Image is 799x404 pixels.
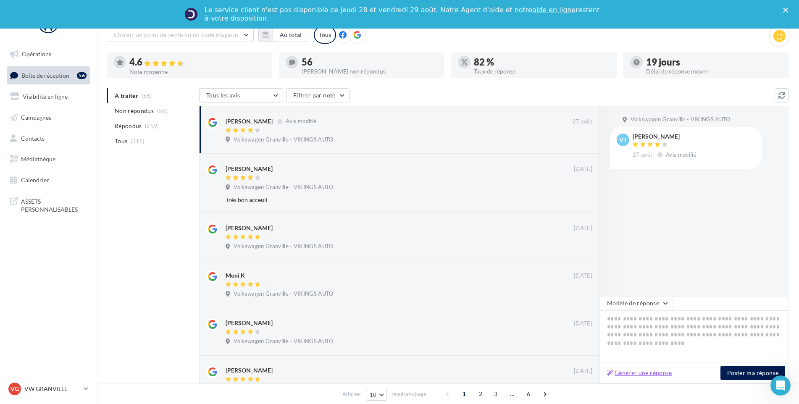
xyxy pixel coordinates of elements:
a: Visibilité en ligne [5,88,92,105]
iframe: Intercom live chat [770,375,791,396]
button: Poster ma réponse [720,366,785,380]
button: Au total [258,28,309,42]
p: VW GRANVILLE [24,385,80,393]
button: Générer une réponse [604,368,675,378]
a: Contacts [5,130,92,147]
a: ASSETS PERSONNALISABLES [5,192,92,217]
div: 56 [302,58,438,67]
div: [PERSON_NAME] [633,134,698,139]
span: Tous les avis [206,92,240,99]
div: Taux de réponse [474,68,610,74]
div: Moni K [226,271,245,280]
span: Médiathèque [21,155,55,163]
div: Délai de réponse moyen [646,68,782,74]
span: VT [619,136,627,144]
span: [DATE] [574,367,592,375]
div: Le service client n'est pas disponible ce jeudi 28 et vendredi 29 août. Notre Agent d'aide et not... [205,6,601,23]
div: Fermer [783,8,791,13]
span: Volkswagen Granville - VIKINGS AUTO [234,290,333,298]
button: Tous les avis [199,88,283,102]
span: Tous [115,137,127,145]
span: Répondus [115,122,142,130]
span: Afficher [342,390,361,398]
div: 56 [77,72,87,79]
span: 27 août [573,118,592,126]
div: 4.6 [129,58,265,67]
span: (315) [131,138,145,144]
span: 10 [370,391,377,398]
span: [DATE] [574,320,592,328]
div: [PERSON_NAME] [226,319,273,327]
span: résultats/page [392,390,426,398]
button: Filtrer par note [286,88,350,102]
span: 2 [474,387,487,401]
span: Volkswagen Granville - VIKINGS AUTO [631,116,730,123]
span: 1 [457,387,471,401]
span: VG [11,385,19,393]
span: Volkswagen Granville - VIKINGS AUTO [234,243,333,250]
span: Choisir un point de vente ou un code magasin [114,31,238,38]
span: Avis modifié [666,151,696,158]
div: [PERSON_NAME] [226,224,273,232]
a: Opérations [5,45,92,63]
div: Tous [314,26,336,44]
div: 19 jours [646,58,782,67]
button: Choisir un point de vente ou un code magasin [107,28,254,42]
a: Campagnes [5,109,92,126]
button: Au total [273,28,309,42]
span: ... [505,387,519,401]
span: (259) [145,123,159,129]
a: Calendrier [5,171,92,189]
span: Campagnes [21,114,51,121]
span: Non répondus [115,107,154,115]
span: Volkswagen Granville - VIKINGS AUTO [234,136,333,144]
span: Volkswagen Granville - VIKINGS AUTO [234,338,333,345]
span: Contacts [21,134,45,142]
img: Profile image for Service-Client [184,8,198,21]
a: aide en ligne [532,6,576,14]
div: 82 % [474,58,610,67]
span: [DATE] [574,272,592,280]
div: [PERSON_NAME] [226,117,273,126]
span: 27 août [633,151,652,159]
span: [DATE] [574,225,592,232]
span: (56) [157,108,168,114]
button: Modèle de réponse [600,296,673,310]
div: [PERSON_NAME] [226,165,273,173]
span: Opérations [22,50,51,58]
span: Visibilité en ligne [23,93,68,100]
div: [PERSON_NAME] non répondus [302,68,438,74]
span: 3 [489,387,502,401]
span: 6 [522,387,535,401]
span: ASSETS PERSONNALISABLES [21,196,87,214]
span: [DATE] [574,165,592,173]
a: Médiathèque [5,150,92,168]
a: VG VW GRANVILLE [7,381,90,397]
span: Avis modifié [286,118,316,125]
button: 10 [366,389,387,401]
div: Note moyenne [129,69,265,75]
span: Boîte de réception [21,71,69,79]
a: Boîte de réception56 [5,66,92,84]
span: Volkswagen Granville - VIKINGS AUTO [234,184,333,191]
span: Calendrier [21,176,49,184]
div: [PERSON_NAME] [226,366,273,375]
div: Très bon acceuil [226,196,538,204]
